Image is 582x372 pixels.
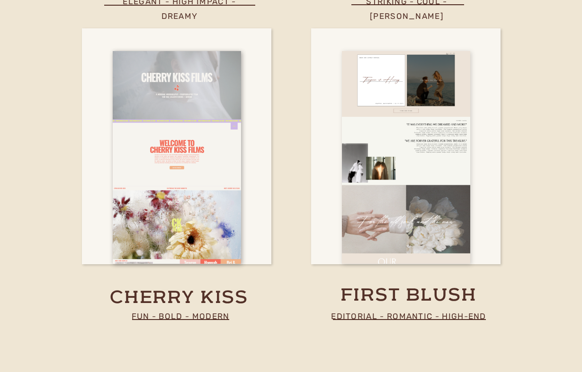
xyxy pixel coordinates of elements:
h2: stand out [57,116,309,162]
p: Fun - Bold - Modern [105,309,257,323]
h2: Designed to [65,86,301,119]
h2: Built to perform [65,66,301,86]
a: cherry kiss [105,286,254,310]
p: Editorial - Romantic - high-end [321,309,497,323]
a: first blush [334,284,484,303]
